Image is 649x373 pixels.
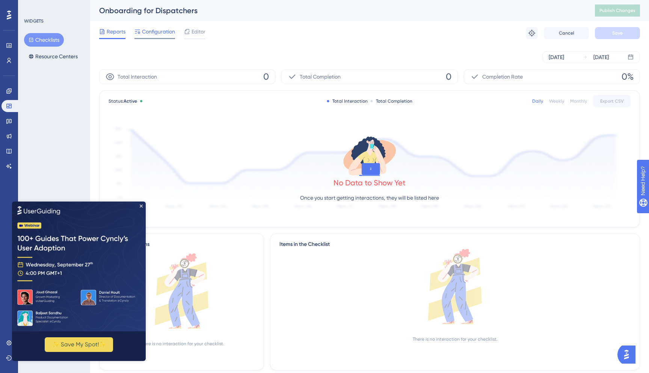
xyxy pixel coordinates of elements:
div: Monthly [570,98,587,104]
span: Active [124,99,137,104]
button: Export CSV [593,95,631,107]
span: Need Help? [18,2,47,11]
button: ✨ Save My Spot!✨ [33,136,101,150]
span: 0 [446,71,451,83]
button: Publish Changes [595,5,640,17]
div: [DATE] [549,53,564,62]
div: Items in the Checklist [279,240,631,249]
span: Total Interaction [118,72,157,81]
div: WIDGETS [24,18,44,24]
span: Editor [192,27,205,36]
span: Completion Rate [482,72,523,81]
button: Checklists [24,33,64,47]
div: Onboarding for Dispatchers [99,5,576,16]
span: Save [612,30,623,36]
span: Cancel [559,30,574,36]
div: No Data to Show Yet [334,177,406,188]
span: Export CSV [600,98,624,104]
span: 0 [263,71,269,83]
div: [DATE] [593,53,609,62]
button: Save [595,27,640,39]
button: Resource Centers [24,50,82,63]
div: Total Completion [371,98,412,104]
span: Configuration [142,27,175,36]
p: Once you start getting interactions, they will be listed here [300,193,439,202]
span: Status: [109,98,137,104]
span: 0% [622,71,634,83]
div: Total Interaction [327,98,368,104]
iframe: UserGuiding AI Assistant Launcher [617,343,640,366]
div: There is no interaction for your checklist. [413,336,498,342]
span: Total Completion [300,72,341,81]
div: There is no interaction for your checklist. [139,341,224,347]
span: Reports [107,27,125,36]
button: Cancel [544,27,589,39]
div: Weekly [549,98,564,104]
div: Close Preview [128,3,131,6]
span: Publish Changes [599,8,635,14]
div: Daily [532,98,543,104]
